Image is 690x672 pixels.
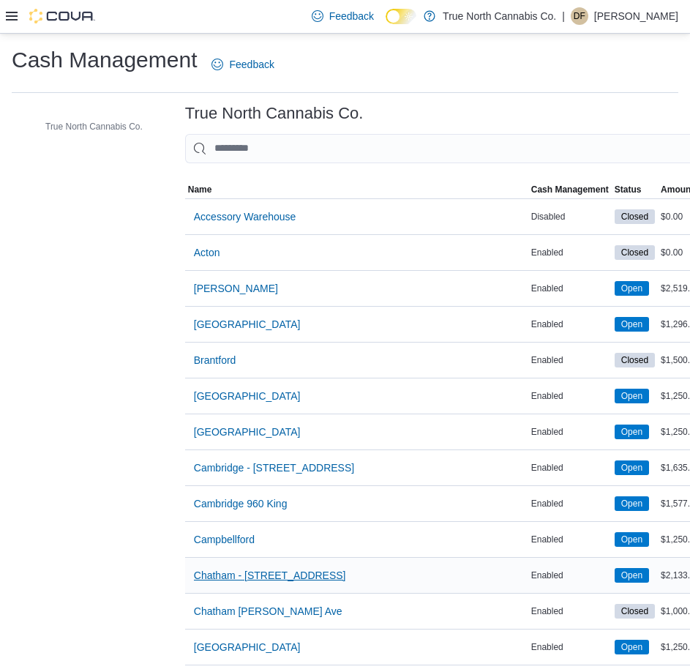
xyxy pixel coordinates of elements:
button: [GEOGRAPHIC_DATA] [188,417,307,447]
button: [GEOGRAPHIC_DATA] [188,381,307,411]
span: Open [621,533,642,546]
span: Closed [615,209,655,224]
div: Enabled [528,531,612,548]
button: Name [185,181,528,198]
button: [PERSON_NAME] [188,274,284,303]
span: [PERSON_NAME] [194,281,278,296]
span: Feedback [329,9,374,23]
button: Cambridge - [STREET_ADDRESS] [188,453,360,482]
span: Cambridge 960 King [194,496,288,511]
div: Enabled [528,351,612,369]
span: Open [615,317,649,332]
span: Name [188,184,212,195]
button: Chatham [PERSON_NAME] Ave [188,597,348,626]
p: [PERSON_NAME] [594,7,678,25]
span: [GEOGRAPHIC_DATA] [194,425,301,439]
span: Closed [615,604,655,619]
button: [GEOGRAPHIC_DATA] [188,632,307,662]
span: Cambridge - [STREET_ADDRESS] [194,460,354,475]
div: Enabled [528,423,612,441]
button: Brantford [188,346,242,375]
div: Enabled [528,495,612,512]
a: Feedback [306,1,380,31]
button: Acton [188,238,226,267]
span: Open [621,318,642,331]
span: Open [621,461,642,474]
button: Chatham - [STREET_ADDRESS] [188,561,352,590]
span: Closed [621,210,648,223]
span: Closed [615,353,655,367]
button: Accessory Warehouse [188,202,302,231]
h3: True North Cannabis Co. [185,105,364,122]
a: Feedback [206,50,280,79]
button: True North Cannabis Co. [25,118,149,135]
span: Open [615,496,649,511]
span: Open [621,425,642,438]
span: Open [621,641,642,654]
p: True North Cannabis Co. [443,7,556,25]
input: Dark Mode [386,9,416,24]
div: Enabled [528,567,612,584]
span: Chatham [PERSON_NAME] Ave [194,604,342,619]
span: [GEOGRAPHIC_DATA] [194,640,301,654]
span: True North Cannabis Co. [45,121,143,132]
button: Campbellford [188,525,260,554]
span: Chatham - [STREET_ADDRESS] [194,568,346,583]
span: Open [615,640,649,654]
p: | [562,7,565,25]
span: Campbellford [194,532,255,547]
span: Open [615,389,649,403]
span: Open [621,497,642,510]
span: Open [621,282,642,295]
div: Enabled [528,459,612,477]
span: Open [615,460,649,475]
span: Accessory Warehouse [194,209,296,224]
span: Brantford [194,353,236,367]
img: Cova [29,9,95,23]
button: Cash Management [528,181,612,198]
span: Open [615,281,649,296]
h1: Cash Management [12,45,197,75]
span: Open [621,389,642,403]
span: Closed [615,245,655,260]
span: Feedback [229,57,274,72]
span: Closed [621,246,648,259]
span: Closed [621,354,648,367]
span: Cash Management [531,184,609,195]
span: Open [621,569,642,582]
span: [GEOGRAPHIC_DATA] [194,389,301,403]
div: David Fleuelling [571,7,588,25]
span: [GEOGRAPHIC_DATA] [194,317,301,332]
div: Enabled [528,280,612,297]
div: Disabled [528,208,612,225]
button: Status [612,181,658,198]
span: DF [574,7,585,25]
button: [GEOGRAPHIC_DATA] [188,310,307,339]
span: Closed [621,605,648,618]
span: Open [615,425,649,439]
span: Acton [194,245,220,260]
span: Open [615,568,649,583]
div: Enabled [528,602,612,620]
div: Enabled [528,244,612,261]
button: Cambridge 960 King [188,489,293,518]
span: Status [615,184,642,195]
span: Open [615,532,649,547]
div: Enabled [528,387,612,405]
div: Enabled [528,638,612,656]
div: Enabled [528,316,612,333]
